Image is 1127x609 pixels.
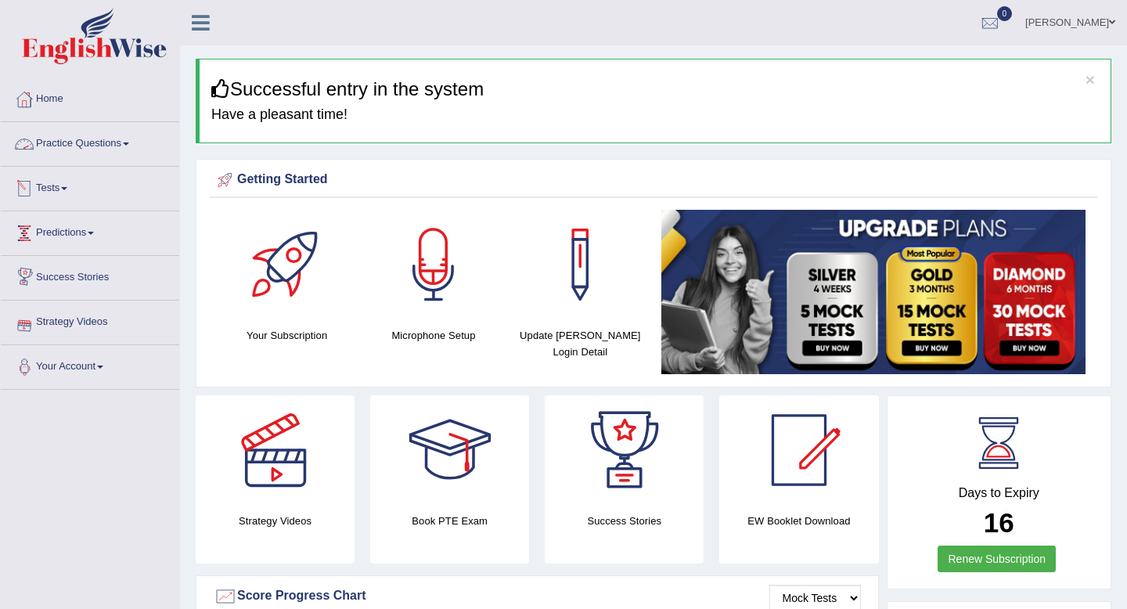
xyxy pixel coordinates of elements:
[905,486,1094,500] h4: Days to Expiry
[1,345,179,384] a: Your Account
[211,107,1099,123] h4: Have a pleasant time!
[938,546,1056,572] a: Renew Subscription
[370,513,529,529] h4: Book PTE Exam
[1,211,179,250] a: Predictions
[984,507,1014,538] b: 16
[1,122,179,161] a: Practice Questions
[997,6,1013,21] span: 0
[221,327,352,344] h4: Your Subscription
[196,513,355,529] h4: Strategy Videos
[214,168,1093,192] div: Getting Started
[719,513,878,529] h4: EW Booklet Download
[1,77,179,117] a: Home
[515,327,646,360] h4: Update [PERSON_NAME] Login Detail
[1086,71,1095,88] button: ×
[661,210,1086,374] img: small5.jpg
[214,585,861,608] div: Score Progress Chart
[1,256,179,295] a: Success Stories
[1,167,179,206] a: Tests
[545,513,704,529] h4: Success Stories
[1,301,179,340] a: Strategy Videos
[211,79,1099,99] h3: Successful entry in the system
[368,327,499,344] h4: Microphone Setup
